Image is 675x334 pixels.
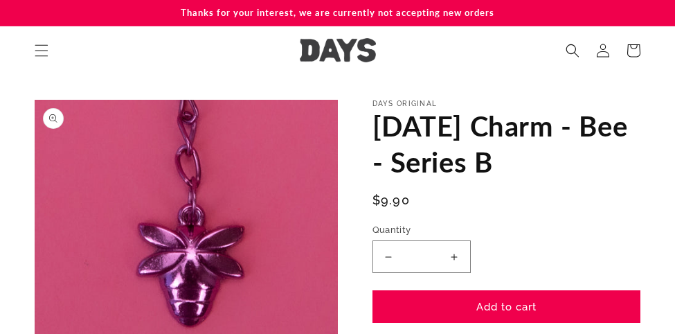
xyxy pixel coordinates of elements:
summary: Menu [26,35,57,66]
h1: [DATE] Charm - Bee - Series B [372,108,641,180]
label: Quantity [372,223,629,237]
span: $9.90 [372,191,411,209]
button: Add to cart [372,290,641,323]
img: Days United [300,38,376,62]
p: Days Original [372,100,641,108]
summary: Search [557,35,588,66]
